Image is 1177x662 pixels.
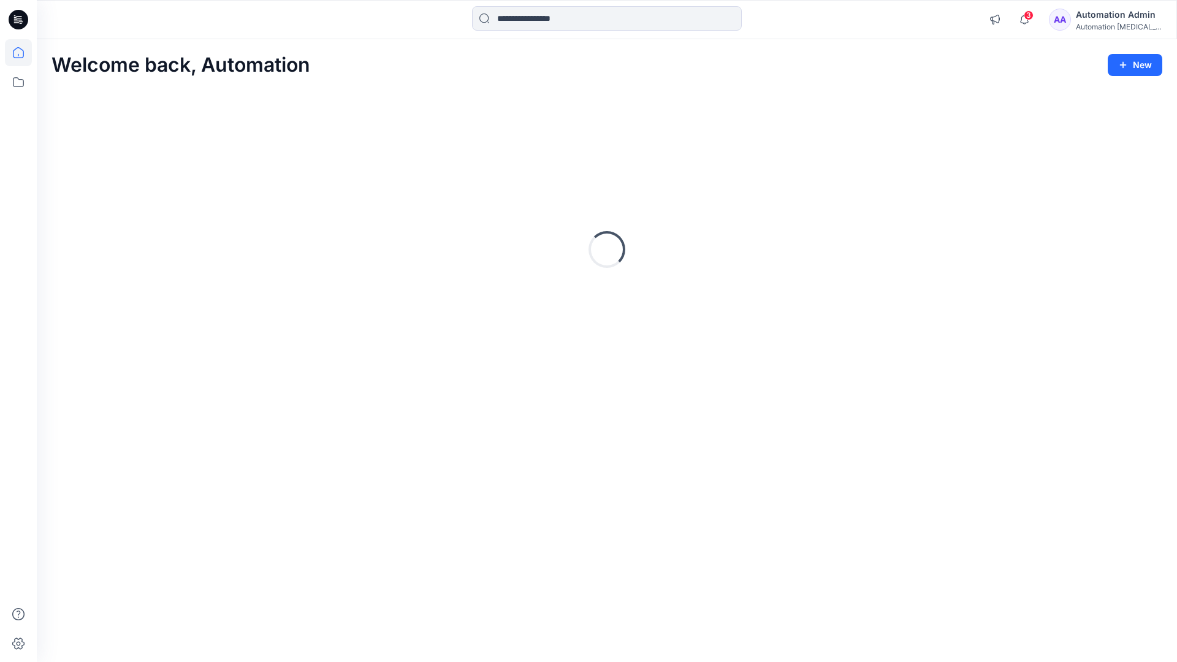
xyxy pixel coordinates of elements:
[51,54,310,77] h2: Welcome back, Automation
[1108,54,1162,76] button: New
[1076,7,1162,22] div: Automation Admin
[1049,9,1071,31] div: AA
[1076,22,1162,31] div: Automation [MEDICAL_DATA]...
[1024,10,1034,20] span: 3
